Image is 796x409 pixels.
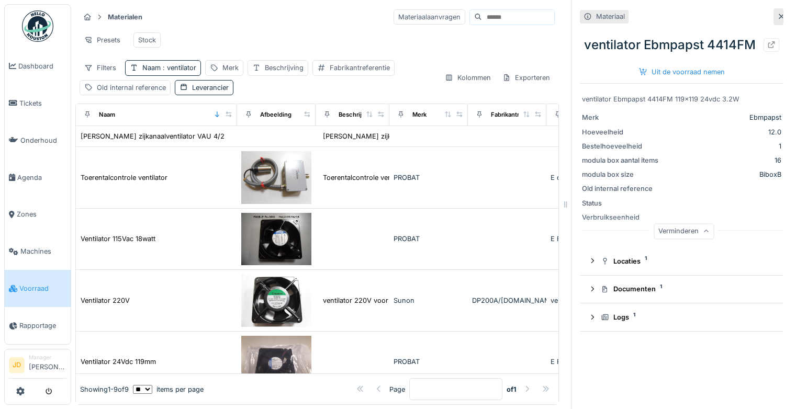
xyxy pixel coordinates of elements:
[192,83,229,93] div: Leverancier
[5,196,71,233] a: Zones
[498,70,555,85] div: Exporteren
[551,296,621,305] div: ventilator
[551,173,621,183] div: E detectie
[582,127,660,137] div: Hoeveelheid
[472,296,542,305] div: DP200A/[DOMAIN_NAME]
[5,159,71,196] a: Agenda
[5,122,71,159] a: Onderhoud
[759,169,781,179] div: BiboxB
[104,12,147,22] strong: Materialen
[241,213,311,266] img: Ventilator 115Vac 18watt
[20,135,66,145] span: Onderhoud
[394,173,464,183] div: PROBAT
[5,270,71,307] a: Voorraad
[582,155,660,165] div: modula box aantal items
[507,384,517,394] strong: of 1
[18,61,66,71] span: Dashboard
[241,336,311,389] img: Ventilator 24Vdc 119mm
[584,308,779,327] summary: Logs1
[582,169,660,179] div: modula box size
[582,198,660,208] div: Status
[601,256,771,266] div: Locaties
[80,384,129,394] div: Showing 1 - 9 of 9
[22,10,53,42] img: Badge_color-CXgf-gQk.svg
[551,357,621,367] div: E Fan
[582,94,781,104] div: ventilator Ebmpapst 4414FM 119x119 24vdc 3.2W
[394,296,464,305] div: Sunon
[241,274,311,327] img: Ventilator 220V
[323,296,483,305] div: ventilator 220V voor elektrische [PERSON_NAME]
[389,384,405,394] div: Page
[19,321,66,331] span: Rapportage
[339,110,374,119] div: Beschrijving
[29,354,66,376] li: [PERSON_NAME]
[394,9,465,25] div: Materiaalaanvragen
[17,209,66,219] span: Zones
[97,83,166,93] div: Old internal reference
[80,32,125,48] div: Presets
[775,155,781,165] div: 16
[584,280,779,299] summary: Documenten1
[222,63,239,73] div: Merk
[138,35,156,45] div: Stock
[394,234,464,244] div: PROBAT
[582,112,660,122] div: Merk
[9,354,66,379] a: JD Manager[PERSON_NAME]
[582,141,660,151] div: Bestelhoeveelheid
[584,252,779,271] summary: Locaties1
[323,173,484,183] div: Toerentalcontrole ventilator | PROBAT EXTRA CO...
[17,173,66,183] span: Agenda
[582,184,660,194] div: Old internal reference
[665,112,781,122] div: Ebmpapst
[635,65,729,79] div: Uit de voorraad nemen
[99,110,115,119] div: Naam
[9,357,25,373] li: JD
[412,110,427,119] div: Merk
[5,85,71,122] a: Tickets
[654,224,714,239] div: Verminderen
[265,63,304,73] div: Beschrijving
[665,141,781,151] div: 1
[19,98,66,108] span: Tickets
[81,131,225,141] div: [PERSON_NAME] zijkanaalventilator VAU 4/2
[260,110,292,119] div: Afbeelding
[665,127,781,137] div: 12.0
[81,173,167,183] div: Toerentalcontrole ventilator
[142,63,196,73] div: Naam
[241,151,311,204] img: Toerentalcontrole ventilator
[80,60,121,75] div: Filters
[440,70,496,85] div: Kolommen
[81,357,156,367] div: Ventilator 24Vdc 119mm
[491,110,545,119] div: Fabrikantreferentie
[5,307,71,344] a: Rapportage
[580,31,783,59] div: ventilator Ebmpapst 4414FM
[5,233,71,270] a: Machines
[601,312,771,322] div: Logs
[5,48,71,85] a: Dashboard
[29,354,66,361] div: Manager
[81,296,130,305] div: Ventilator 220V
[133,384,204,394] div: items per page
[81,234,155,244] div: Ventilator 115Vac 18watt
[551,234,621,244] div: E Fan
[394,357,464,367] div: PROBAT
[582,212,660,222] div: Verbruikseenheid
[323,131,467,141] div: [PERSON_NAME] zijkanaalventilator VAU 4/2
[19,283,66,293] span: Voorraad
[596,12,625,21] div: Materiaal
[601,284,771,294] div: Documenten
[20,246,66,256] span: Machines
[161,64,196,72] span: : ventilator
[330,63,390,73] div: Fabrikantreferentie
